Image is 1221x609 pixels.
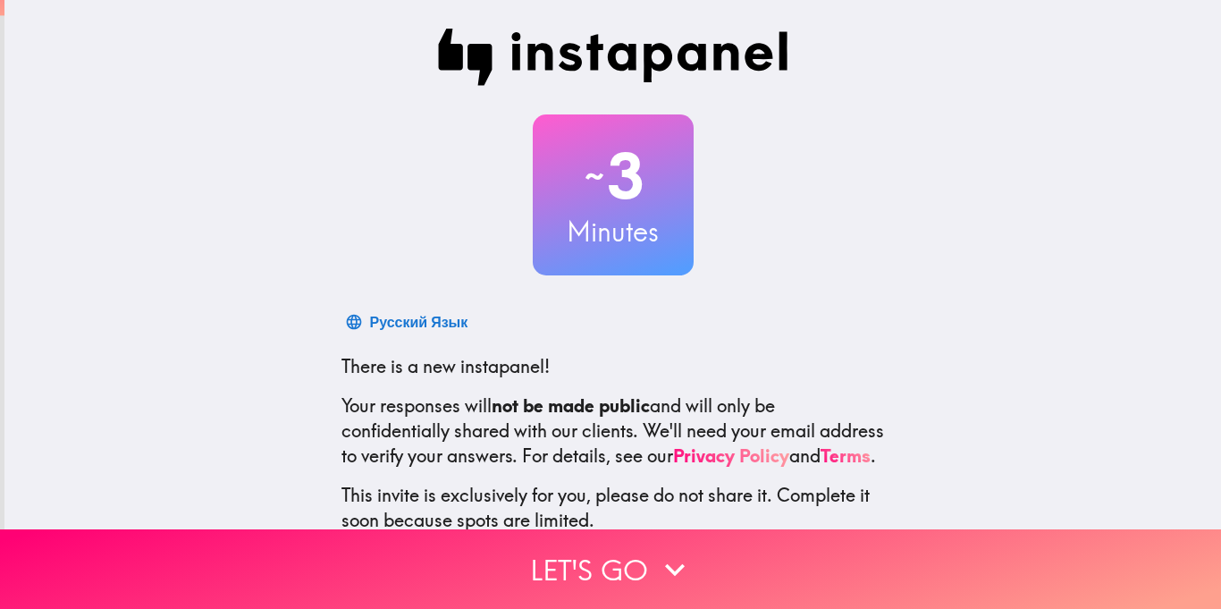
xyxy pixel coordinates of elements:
p: This invite is exclusively for you, please do not share it. Complete it soon because spots are li... [341,483,885,533]
a: Terms [821,444,871,467]
span: ~ [582,149,607,203]
img: Instapanel [438,29,788,86]
div: Русский Язык [370,309,468,334]
p: Your responses will and will only be confidentially shared with our clients. We'll need your emai... [341,393,885,469]
button: Русский Язык [341,304,476,340]
h3: Minutes [533,213,694,250]
b: not be made public [492,394,650,417]
h2: 3 [533,140,694,213]
span: There is a new instapanel! [341,355,550,377]
a: Privacy Policy [673,444,789,467]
